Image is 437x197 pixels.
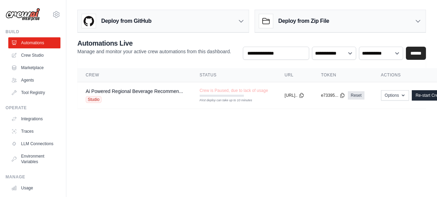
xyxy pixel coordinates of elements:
th: Crew [77,68,191,82]
th: Token [313,68,372,82]
div: Build [6,29,60,35]
th: URL [276,68,313,82]
div: Operate [6,105,60,111]
a: Marketplace [8,62,60,73]
a: LLM Connections [8,138,60,149]
a: Tool Registry [8,87,60,98]
p: Manage and monitor your active crew automations from this dashboard. [77,48,231,55]
span: Crew is Paused, due to lack of usage [200,88,268,93]
a: Automations [8,37,60,48]
th: Status [191,68,276,82]
h3: Deploy from Zip File [278,17,329,25]
a: Reset [348,91,364,100]
a: Ai Powered Regional Beverage Recommen... [86,88,183,94]
a: Agents [8,75,60,86]
h3: Deploy from GitHub [101,17,151,25]
div: Manage [6,174,60,180]
a: Traces [8,126,60,137]
a: Crew Studio [8,50,60,61]
h2: Automations Live [77,38,231,48]
a: Usage [8,182,60,194]
button: Options [381,90,409,101]
a: Integrations [8,113,60,124]
a: Environment Variables [8,151,60,167]
span: Studio [86,96,102,103]
button: e73395... [321,93,345,98]
div: First deploy can take up to 10 minutes [200,98,244,103]
img: Logo [6,8,40,21]
img: GitHub Logo [82,14,96,28]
